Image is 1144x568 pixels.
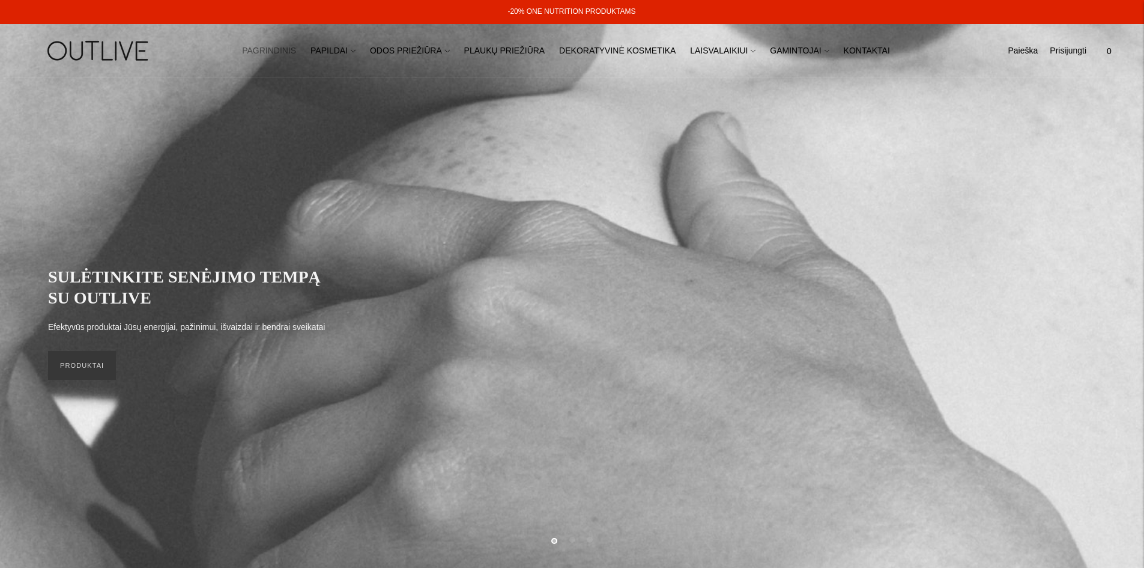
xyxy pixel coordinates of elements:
p: Efektyvūs produktai Jūsų energijai, pažinimui, išvaizdai ir bendrai sveikatai [48,320,325,335]
a: ODOS PRIEŽIŪRA [370,38,450,64]
button: Move carousel to slide 3 [587,537,593,543]
a: LAISVALAIKIUI [690,38,755,64]
a: KONTAKTAI [844,38,890,64]
a: -20% ONE NUTRITION PRODUKTAMS [507,7,635,16]
a: PLAUKŲ PRIEŽIŪRA [464,38,545,64]
button: Move carousel to slide 2 [569,537,575,543]
button: Move carousel to slide 1 [551,538,557,544]
span: 0 [1101,43,1118,60]
a: Paieška [1008,38,1038,64]
a: PAPILDAI [310,38,356,64]
a: GAMINTOJAI [770,38,829,64]
img: OUTLIVE [24,30,174,72]
a: DEKORATYVINĖ KOSMETIKA [559,38,676,64]
a: 0 [1098,38,1120,64]
h2: SULĖTINKITE SENĖJIMO TEMPĄ SU OUTLIVE [48,266,336,308]
a: Prisijungti [1050,38,1086,64]
a: PAGRINDINIS [242,38,296,64]
a: PRODUKTAI [48,351,116,380]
